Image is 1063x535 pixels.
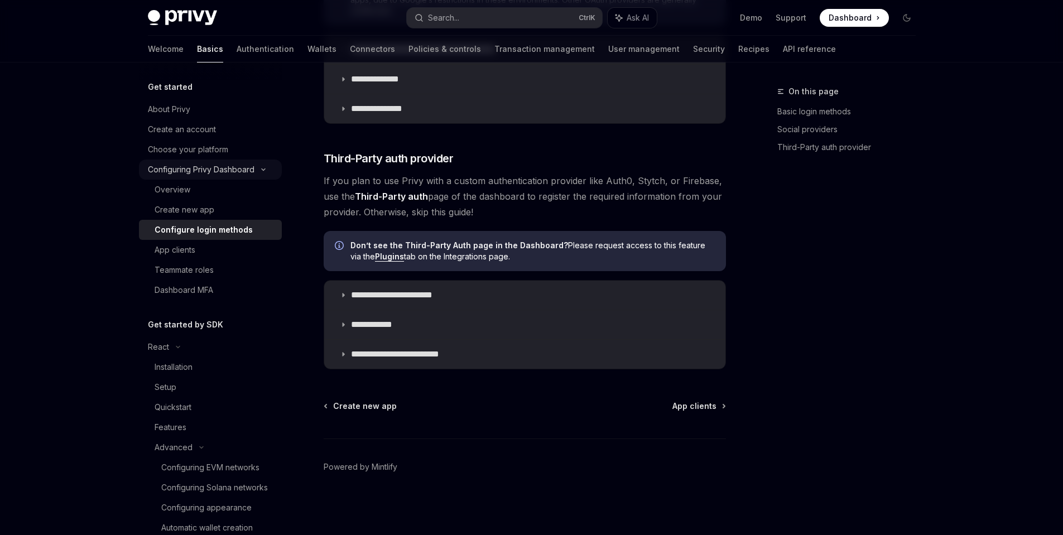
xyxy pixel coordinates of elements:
[155,243,195,257] div: App clients
[161,521,253,534] div: Automatic wallet creation
[155,203,214,216] div: Create new app
[324,461,397,473] a: Powered by Mintlify
[139,417,282,437] a: Features
[155,183,190,196] div: Overview
[139,457,282,478] a: Configuring EVM networks
[335,241,346,252] svg: Info
[148,163,254,176] div: Configuring Privy Dashboard
[148,10,217,26] img: dark logo
[148,143,228,156] div: Choose your platform
[155,223,253,237] div: Configure login methods
[777,103,925,121] a: Basic login methods
[155,401,191,414] div: Quickstart
[139,180,282,200] a: Overview
[139,377,282,397] a: Setup
[139,397,282,417] a: Quickstart
[777,121,925,138] a: Social providers
[139,119,282,139] a: Create an account
[139,240,282,260] a: App clients
[333,401,397,412] span: Create new app
[155,263,214,277] div: Teammate roles
[139,200,282,220] a: Create new app
[608,8,657,28] button: Ask AI
[672,401,716,412] span: App clients
[155,283,213,297] div: Dashboard MFA
[738,36,769,62] a: Recipes
[777,138,925,156] a: Third-Party auth provider
[197,36,223,62] a: Basics
[494,36,595,62] a: Transaction management
[148,103,190,116] div: About Privy
[672,401,725,412] a: App clients
[350,240,568,250] strong: Don’t see the Third-Party Auth page in the Dashboard?
[898,9,916,27] button: Toggle dark mode
[408,36,481,62] a: Policies & controls
[155,441,193,454] div: Advanced
[693,36,725,62] a: Security
[355,191,428,202] strong: Third-Party auth
[608,36,680,62] a: User management
[148,36,184,62] a: Welcome
[161,481,268,494] div: Configuring Solana networks
[350,36,395,62] a: Connectors
[155,360,193,374] div: Installation
[307,36,336,62] a: Wallets
[783,36,836,62] a: API reference
[407,8,602,28] button: Search...CtrlK
[161,461,259,474] div: Configuring EVM networks
[148,80,193,94] h5: Get started
[788,85,839,98] span: On this page
[139,260,282,280] a: Teammate roles
[139,139,282,160] a: Choose your platform
[776,12,806,23] a: Support
[161,501,252,514] div: Configuring appearance
[155,380,176,394] div: Setup
[325,401,397,412] a: Create new app
[350,240,715,262] span: Please request access to this feature via the tab on the Integrations page.
[139,99,282,119] a: About Privy
[139,498,282,518] a: Configuring appearance
[148,123,216,136] div: Create an account
[139,478,282,498] a: Configuring Solana networks
[627,12,649,23] span: Ask AI
[579,13,595,22] span: Ctrl K
[820,9,889,27] a: Dashboard
[139,357,282,377] a: Installation
[237,36,294,62] a: Authentication
[428,11,459,25] div: Search...
[148,340,169,354] div: React
[324,151,454,166] span: Third-Party auth provider
[740,12,762,23] a: Demo
[324,173,726,220] span: If you plan to use Privy with a custom authentication provider like Auth0, Stytch, or Firebase, u...
[829,12,872,23] span: Dashboard
[139,220,282,240] a: Configure login methods
[139,280,282,300] a: Dashboard MFA
[155,421,186,434] div: Features
[148,318,223,331] h5: Get started by SDK
[375,252,404,262] a: Plugins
